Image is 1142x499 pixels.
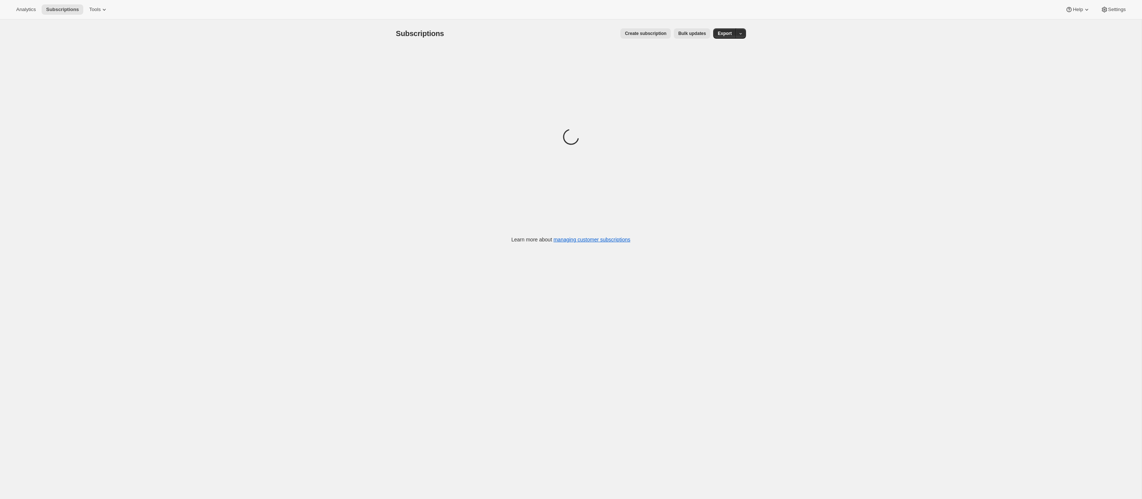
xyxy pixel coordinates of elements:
[85,4,112,15] button: Tools
[674,28,710,39] button: Bulk updates
[620,28,671,39] button: Create subscription
[396,29,444,38] span: Subscriptions
[89,7,101,13] span: Tools
[553,237,630,243] a: managing customer subscriptions
[12,4,40,15] button: Analytics
[713,28,736,39] button: Export
[1096,4,1130,15] button: Settings
[718,31,732,36] span: Export
[42,4,83,15] button: Subscriptions
[625,31,666,36] span: Create subscription
[46,7,79,13] span: Subscriptions
[1073,7,1083,13] span: Help
[1061,4,1094,15] button: Help
[16,7,36,13] span: Analytics
[1108,7,1126,13] span: Settings
[678,31,706,36] span: Bulk updates
[511,236,630,243] p: Learn more about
